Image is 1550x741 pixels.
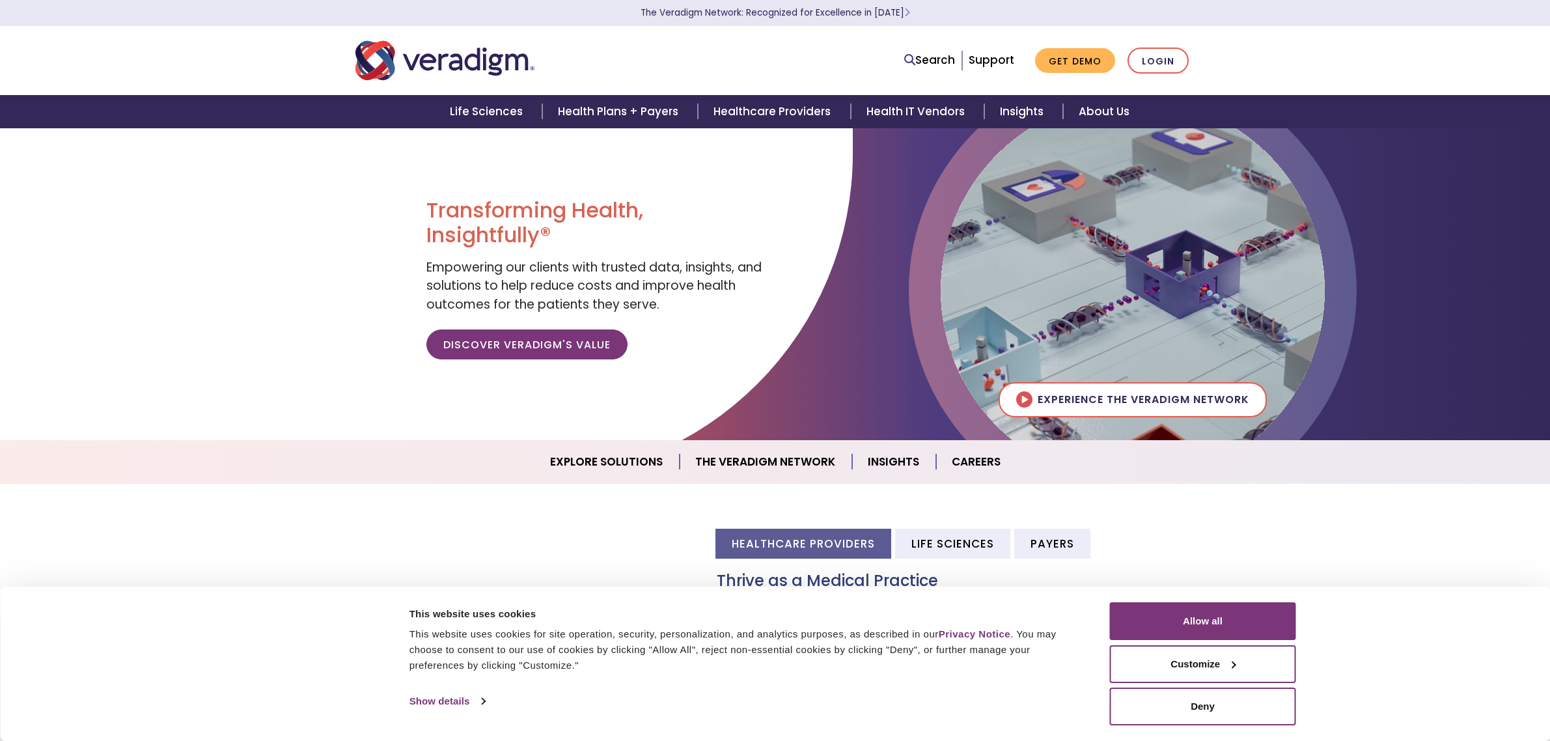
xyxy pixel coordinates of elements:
[680,445,852,479] a: The Veradigm Network
[1110,602,1296,640] button: Allow all
[936,445,1016,479] a: Careers
[355,39,534,82] img: Veradigm logo
[409,692,485,711] a: Show details
[698,95,850,128] a: Healthcare Providers
[1128,48,1189,74] a: Login
[1110,645,1296,683] button: Customize
[1110,688,1296,725] button: Deny
[851,95,984,128] a: Health IT Vendors
[426,198,765,248] h1: Transforming Health, Insightfully®
[409,626,1081,673] div: This website uses cookies for site operation, security, personalization, and analytics purposes, ...
[939,628,1010,639] a: Privacy Notice
[426,259,762,313] span: Empowering our clients with trusted data, insights, and solutions to help reduce costs and improv...
[542,95,698,128] a: Health Plans + Payers
[434,95,542,128] a: Life Sciences
[1035,48,1115,74] a: Get Demo
[717,572,1195,591] h3: Thrive as a Medical Practice
[426,329,628,359] a: Discover Veradigm's Value
[534,445,680,479] a: Explore Solutions
[852,445,936,479] a: Insights
[409,606,1081,622] div: This website uses cookies
[904,51,955,69] a: Search
[641,7,910,19] a: The Veradigm Network: Recognized for Excellence in [DATE]Learn More
[1063,95,1145,128] a: About Us
[895,529,1010,558] li: Life Sciences
[904,7,910,19] span: Learn More
[715,529,891,558] li: Healthcare Providers
[984,95,1063,128] a: Insights
[969,52,1014,68] a: Support
[1014,529,1090,558] li: Payers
